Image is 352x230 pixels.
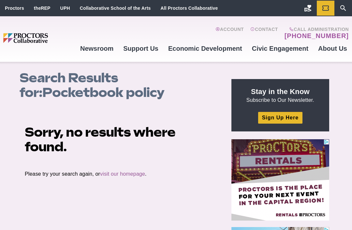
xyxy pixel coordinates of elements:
span: Call Administration [283,27,349,32]
a: Proctors [5,6,24,11]
span: Search Results for: [20,70,118,100]
a: theREP [34,6,51,11]
a: Economic Development [163,40,247,57]
a: About Us [313,40,352,57]
p: Please try your search again, or . [25,170,216,178]
h1: Pocketbook policy [20,71,224,100]
strong: Stay in the Know [251,88,310,96]
a: UPH [60,6,70,11]
a: [PHONE_NUMBER] [285,32,349,40]
a: Sign Up Here [258,112,302,123]
iframe: Advertisement [231,139,329,221]
img: Proctors logo [3,33,75,43]
a: Search [334,1,352,16]
a: Contact [250,27,278,40]
a: visit our homepage [100,171,145,177]
a: Collaborative School of the Arts [80,6,151,11]
a: All Proctors Collaborative [160,6,218,11]
a: Support Us [118,40,163,57]
a: Account [215,27,244,40]
a: Newsroom [75,40,118,57]
a: Civic Engagement [247,40,313,57]
h1: Sorry, no results where found. [25,125,216,154]
p: Subscribe to Our Newsletter. [239,87,321,104]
